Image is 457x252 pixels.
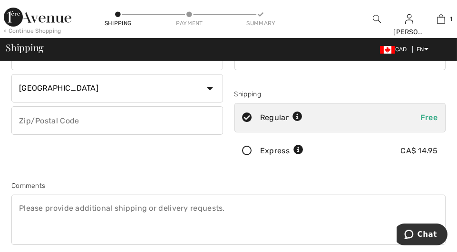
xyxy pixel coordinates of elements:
[6,43,44,52] span: Shipping
[393,27,424,37] div: [PERSON_NAME]
[246,19,275,28] div: Summary
[405,14,413,23] a: Sign In
[397,224,447,247] iframe: Opens a widget where you can chat to one of our agents
[11,181,446,191] div: Comments
[380,46,411,53] span: CAD
[420,113,438,122] span: Free
[104,19,132,28] div: Shipping
[373,13,381,25] img: search the website
[175,19,204,28] div: Payment
[4,8,71,27] img: 1ère Avenue
[260,112,302,123] div: Regular
[11,106,223,135] input: Zip/Postal Code
[426,13,457,25] a: 1
[405,13,413,25] img: My Info
[260,145,303,157] div: Express
[417,46,428,53] span: EN
[234,89,446,99] div: Shipping
[400,145,438,157] div: CA$ 14.95
[437,13,445,25] img: My Bag
[4,27,61,35] div: < Continue Shopping
[380,46,395,54] img: Canadian Dollar
[450,15,452,23] span: 1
